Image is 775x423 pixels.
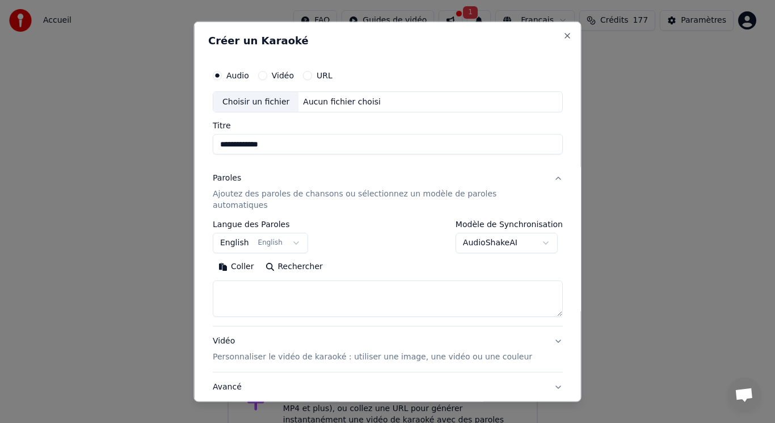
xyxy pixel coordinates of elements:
h2: Créer un Karaoké [208,35,567,45]
label: Titre [213,122,563,129]
label: Langue des Paroles [213,220,308,228]
button: Coller [213,258,260,276]
div: Vidéo [213,336,532,363]
label: Modèle de Synchronisation [455,220,562,228]
div: Aucun fichier choisi [298,96,385,107]
label: URL [317,71,332,79]
div: Paroles [213,173,241,184]
div: ParolesAjoutez des paroles de chansons ou sélectionnez un modèle de paroles automatiques [213,220,563,326]
button: Rechercher [259,258,328,276]
p: Personnaliser le vidéo de karaoké : utiliser une image, une vidéo ou une couleur [213,351,532,363]
p: Ajoutez des paroles de chansons ou sélectionnez un modèle de paroles automatiques [213,189,545,211]
div: Choisir un fichier [213,91,298,112]
button: VidéoPersonnaliser le vidéo de karaoké : utiliser une image, une vidéo ou une couleur [213,326,563,372]
button: ParolesAjoutez des paroles de chansons ou sélectionnez un modèle de paroles automatiques [213,164,563,220]
button: Avancé [213,372,563,402]
label: Vidéo [271,71,293,79]
label: Audio [226,71,249,79]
